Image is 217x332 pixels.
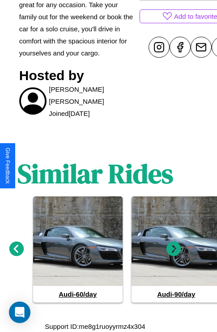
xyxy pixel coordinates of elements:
[49,107,89,119] p: Joined [DATE]
[9,302,30,323] div: Open Intercom Messenger
[4,148,11,184] div: Give Feedback
[33,196,123,302] a: Audi-60/day
[19,68,135,83] h3: Hosted by
[33,286,123,302] h4: Audi - 60 /day
[49,83,135,107] p: [PERSON_NAME] [PERSON_NAME]
[17,155,173,192] h1: Similar Rides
